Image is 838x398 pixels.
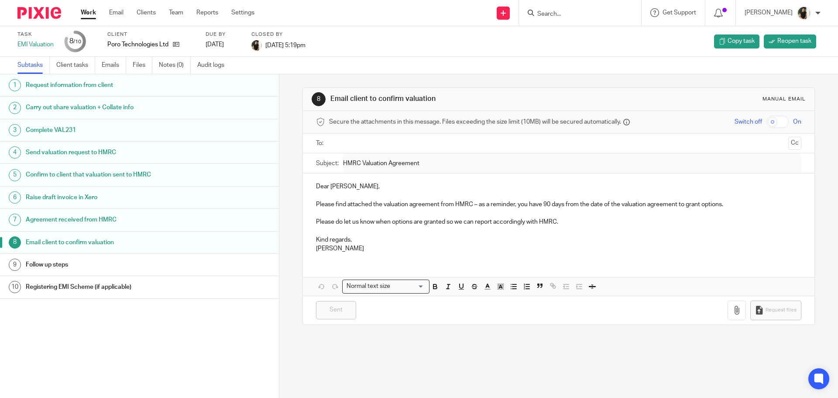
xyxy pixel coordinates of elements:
a: Files [133,57,152,74]
p: [PERSON_NAME] [316,244,801,253]
a: Reopen task [764,35,816,48]
div: 3 [9,124,21,136]
div: 7 [9,214,21,226]
a: Client tasks [56,57,95,74]
h1: Carry out share valuation + Collate info [26,101,189,114]
span: Request files [766,307,797,314]
div: EMI Valuation [17,40,54,49]
div: 5 [9,169,21,181]
a: Email [109,8,124,17]
small: /10 [73,39,81,44]
input: Search for option [393,282,424,291]
label: Closed by [251,31,306,38]
a: Copy task [714,35,759,48]
span: On [793,118,801,126]
img: Janice%20Tang.jpeg [797,6,811,20]
h1: Email client to confirm valuation [26,236,189,249]
label: Subject: [316,159,339,168]
a: Reports [196,8,218,17]
h1: Agreement received from HMRC [26,213,189,226]
div: 8 [312,92,326,106]
div: 1 [9,79,21,91]
p: Please do let us know when options are granted so we can report accordingly with HMRC. [316,218,801,226]
p: Dear [PERSON_NAME], [316,182,801,191]
div: 9 [9,259,21,271]
img: Pixie [17,7,61,19]
label: Client [107,31,195,38]
div: Manual email [762,96,806,103]
span: Reopen task [777,37,811,45]
a: Notes (0) [159,57,191,74]
input: Search [536,10,615,18]
button: Request files [750,301,801,320]
h1: Registering EMI Scheme (if applicable) [26,280,189,294]
h1: Follow up steps [26,258,189,271]
label: To: [316,139,326,148]
p: [PERSON_NAME] [745,8,793,17]
div: 10 [9,281,21,293]
h1: Send valuation request to HMRC [26,146,189,159]
a: Settings [231,8,254,17]
label: Due by [206,31,240,38]
span: Switch off [735,118,762,126]
p: Kind regards, [316,235,801,244]
img: Janice%20Tang.jpeg [251,40,262,51]
a: Work [81,8,96,17]
h1: Email client to confirm valuation [330,94,577,104]
span: Secure the attachments in this message. Files exceeding the size limit (10MB) will be secured aut... [329,118,621,126]
p: Poro Technologies Ltd [107,40,168,49]
label: Task [17,31,54,38]
span: [DATE] 5:19pm [265,42,306,48]
a: Subtasks [17,57,50,74]
a: Team [169,8,183,17]
div: 4 [9,146,21,159]
div: [DATE] [206,40,240,49]
a: Clients [137,8,156,17]
input: Sent [316,301,356,320]
p: Please find attached the valuation agreement from HMRC – as a reminder, you have 90 days from the... [316,200,801,209]
div: 6 [9,191,21,204]
button: Cc [788,137,801,150]
span: Get Support [663,10,696,16]
span: Normal text size [344,282,392,291]
h1: Complete VAL231 [26,124,189,137]
h1: Request information from client [26,79,189,92]
a: Emails [102,57,126,74]
div: 2 [9,102,21,114]
h1: Confirm to client that valuation sent to HMRC [26,168,189,181]
h1: Raise draft invoice in Xero [26,191,189,204]
div: 8 [69,36,81,46]
a: Audit logs [197,57,231,74]
div: 8 [9,236,21,249]
span: Copy task [728,37,755,45]
div: Search for option [342,280,429,293]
